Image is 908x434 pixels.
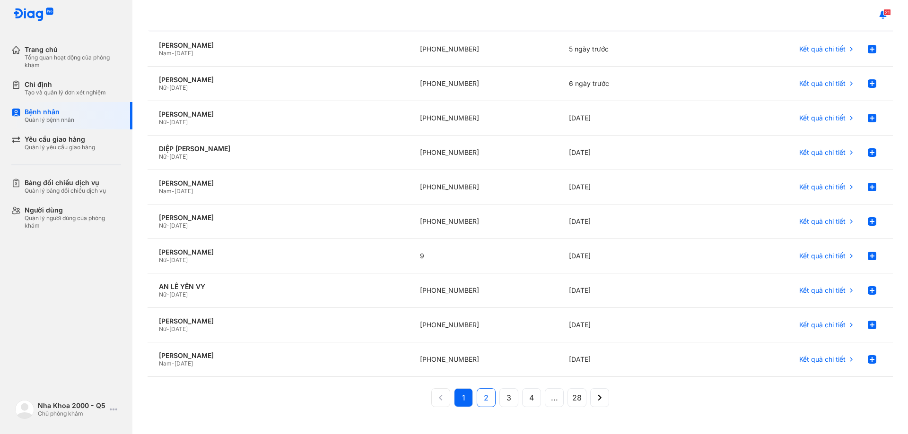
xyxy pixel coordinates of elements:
[169,119,188,126] span: [DATE]
[166,256,169,264] span: -
[159,325,166,332] span: Nữ
[799,217,846,226] span: Kết quả chi tiết
[159,50,172,57] span: Nam
[409,204,558,239] div: [PHONE_NUMBER]
[25,135,95,144] div: Yêu cầu giao hàng
[409,101,558,136] div: [PHONE_NUMBER]
[159,282,397,291] div: AN LÊ YẾN VY
[169,256,188,264] span: [DATE]
[159,119,166,126] span: Nữ
[409,32,558,67] div: [PHONE_NUMBER]
[175,360,193,367] span: [DATE]
[558,32,707,67] div: 5 ngày trước
[25,89,106,96] div: Tạo và quản lý đơn xét nghiệm
[558,136,707,170] div: [DATE]
[159,110,397,119] div: [PERSON_NAME]
[15,400,34,419] img: logo
[558,239,707,273] div: [DATE]
[558,67,707,101] div: 6 ngày trước
[159,76,397,84] div: [PERSON_NAME]
[799,45,846,53] span: Kết quả chi tiết
[551,392,558,403] span: ...
[799,79,846,88] span: Kết quả chi tiết
[499,388,518,407] button: 3
[25,214,121,230] div: Quản lý người dùng của phòng khám
[159,145,397,153] div: DIỆP [PERSON_NAME]
[169,291,188,298] span: [DATE]
[172,187,175,195] span: -
[166,153,169,160] span: -
[166,119,169,126] span: -
[799,321,846,329] span: Kết quả chi tiết
[484,392,489,403] span: 2
[454,388,473,407] button: 1
[522,388,541,407] button: 4
[558,342,707,377] div: [DATE]
[166,84,169,91] span: -
[567,388,586,407] button: 28
[462,392,465,403] span: 1
[409,308,558,342] div: [PHONE_NUMBER]
[799,148,846,157] span: Kết quả chi tiết
[25,80,106,89] div: Chỉ định
[175,50,193,57] span: [DATE]
[159,360,172,367] span: Nam
[169,325,188,332] span: [DATE]
[529,392,534,403] span: 4
[169,84,188,91] span: [DATE]
[25,179,106,187] div: Bảng đối chiếu dịch vụ
[172,50,175,57] span: -
[175,187,193,195] span: [DATE]
[477,388,496,407] button: 2
[25,206,121,214] div: Người dùng
[409,67,558,101] div: [PHONE_NUMBER]
[799,355,846,364] span: Kết quả chi tiết
[169,153,188,160] span: [DATE]
[25,187,106,195] div: Quản lý bảng đối chiếu dịch vụ
[545,388,564,407] button: ...
[799,252,846,260] span: Kết quả chi tiết
[558,170,707,204] div: [DATE]
[25,54,121,69] div: Tổng quan hoạt động của phòng khám
[38,401,106,410] div: Nha Khoa 2000 - Q5
[172,360,175,367] span: -
[25,144,95,151] div: Quản lý yêu cầu giao hàng
[159,153,166,160] span: Nữ
[166,325,169,332] span: -
[13,8,54,22] img: logo
[558,308,707,342] div: [DATE]
[572,392,582,403] span: 28
[159,351,397,360] div: [PERSON_NAME]
[409,342,558,377] div: [PHONE_NUMBER]
[506,392,511,403] span: 3
[799,183,846,191] span: Kết quả chi tiết
[159,187,172,195] span: Nam
[558,101,707,136] div: [DATE]
[25,45,121,54] div: Trang chủ
[159,291,166,298] span: Nữ
[409,239,558,273] div: 9
[799,286,846,295] span: Kết quả chi tiết
[159,41,397,50] div: [PERSON_NAME]
[558,204,707,239] div: [DATE]
[169,222,188,229] span: [DATE]
[159,84,166,91] span: Nữ
[166,222,169,229] span: -
[799,114,846,122] span: Kết quả chi tiết
[159,317,397,325] div: [PERSON_NAME]
[409,273,558,308] div: [PHONE_NUMBER]
[159,248,397,256] div: [PERSON_NAME]
[159,256,166,264] span: Nữ
[38,410,106,417] div: Chủ phòng khám
[558,273,707,308] div: [DATE]
[883,9,891,16] span: 21
[25,108,74,116] div: Bệnh nhân
[159,213,397,222] div: [PERSON_NAME]
[409,136,558,170] div: [PHONE_NUMBER]
[159,222,166,229] span: Nữ
[25,116,74,124] div: Quản lý bệnh nhân
[159,179,397,187] div: [PERSON_NAME]
[166,291,169,298] span: -
[409,170,558,204] div: [PHONE_NUMBER]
